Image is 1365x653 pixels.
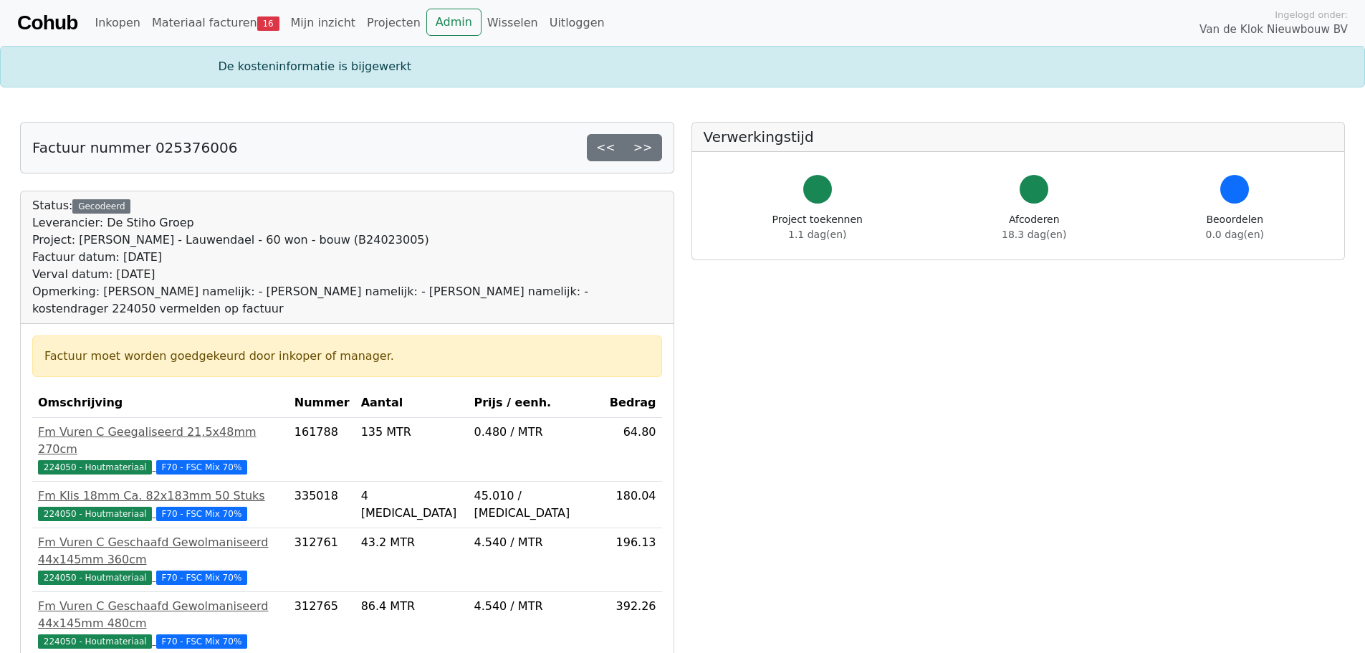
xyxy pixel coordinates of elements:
a: << [587,134,625,161]
div: 45.010 / [MEDICAL_DATA] [474,487,597,522]
td: 64.80 [603,418,661,482]
a: Inkopen [89,9,145,37]
div: Leverancier: De Stiho Groep [32,214,662,232]
a: Fm Vuren C Geegaliseerd 21,5x48mm 270cm224050 - Houtmateriaal F70 - FSC Mix 70% [38,424,283,475]
td: 312761 [289,528,355,592]
span: Ingelogd onder: [1275,8,1348,22]
div: 4 [MEDICAL_DATA] [361,487,463,522]
div: Fm Vuren C Geegaliseerd 21,5x48mm 270cm [38,424,283,458]
a: Mijn inzicht [285,9,362,37]
a: Wisselen [482,9,544,37]
a: Fm Klis 18mm Ca. 82x183mm 50 Stuks224050 - Houtmateriaal F70 - FSC Mix 70% [38,487,283,522]
span: 16 [257,16,279,31]
div: 0.480 / MTR [474,424,597,441]
span: F70 - FSC Mix 70% [156,460,248,475]
td: 180.04 [603,482,661,528]
span: F70 - FSC Mix 70% [156,571,248,585]
span: F70 - FSC Mix 70% [156,507,248,521]
th: Omschrijving [32,389,289,418]
a: >> [624,134,662,161]
td: 335018 [289,482,355,528]
a: Admin [426,9,482,36]
div: 135 MTR [361,424,463,441]
div: Gecodeerd [72,199,130,214]
a: Fm Vuren C Geschaafd Gewolmaniseerd 44x145mm 480cm224050 - Houtmateriaal F70 - FSC Mix 70% [38,598,283,649]
a: Materiaal facturen16 [146,9,285,37]
div: Status: [32,197,662,318]
div: Fm Klis 18mm Ca. 82x183mm 50 Stuks [38,487,283,505]
a: Uitloggen [544,9,610,37]
div: 86.4 MTR [361,598,463,615]
span: F70 - FSC Mix 70% [156,634,248,649]
div: Project: [PERSON_NAME] - Lauwendael - 60 won - bouw (B24023005) [32,232,662,249]
div: Opmerking: [PERSON_NAME] namelijk: - [PERSON_NAME] namelijk: - [PERSON_NAME] namelijk: - kostendr... [32,283,662,318]
div: Verval datum: [DATE] [32,266,662,283]
div: Factuur datum: [DATE] [32,249,662,266]
div: Afcoderen [1002,212,1066,242]
div: Project toekennen [772,212,863,242]
span: 1.1 dag(en) [788,229,846,240]
span: 224050 - Houtmateriaal [38,634,152,649]
div: Factuur moet worden goedgekeurd door inkoper of manager. [44,348,650,365]
span: 0.0 dag(en) [1206,229,1264,240]
th: Prijs / eenh. [468,389,603,418]
div: Beoordelen [1206,212,1264,242]
th: Nummer [289,389,355,418]
td: 196.13 [603,528,661,592]
a: Cohub [17,6,77,40]
div: 4.540 / MTR [474,598,597,615]
span: 224050 - Houtmateriaal [38,571,152,585]
a: Projecten [361,9,426,37]
th: Bedrag [603,389,661,418]
span: 18.3 dag(en) [1002,229,1066,240]
div: Fm Vuren C Geschaafd Gewolmaniseerd 44x145mm 360cm [38,534,283,568]
a: Fm Vuren C Geschaafd Gewolmaniseerd 44x145mm 360cm224050 - Houtmateriaal F70 - FSC Mix 70% [38,534,283,586]
div: De kosteninformatie is bijgewerkt [210,58,1156,75]
h5: Factuur nummer 025376006 [32,139,237,156]
th: Aantal [355,389,469,418]
span: Van de Klok Nieuwbouw BV [1199,22,1348,38]
span: 224050 - Houtmateriaal [38,460,152,475]
span: 224050 - Houtmateriaal [38,507,152,521]
h5: Verwerkingstijd [704,128,1333,146]
div: 43.2 MTR [361,534,463,551]
td: 161788 [289,418,355,482]
div: Fm Vuren C Geschaafd Gewolmaniseerd 44x145mm 480cm [38,598,283,632]
div: 4.540 / MTR [474,534,597,551]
